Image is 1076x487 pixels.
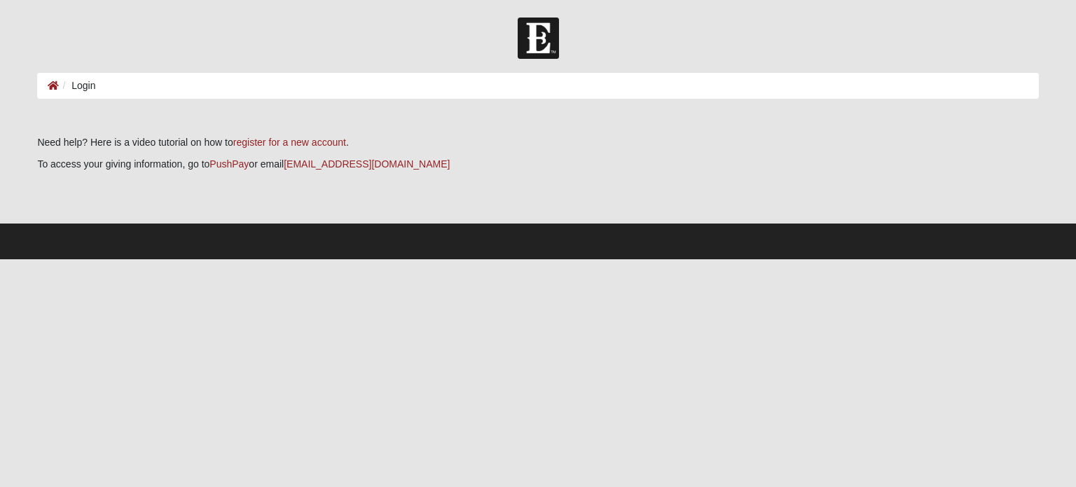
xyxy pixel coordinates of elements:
img: Church of Eleven22 Logo [518,18,559,59]
p: Need help? Here is a video tutorial on how to . [37,135,1038,150]
a: register for a new account [233,137,346,148]
a: PushPay [209,158,249,170]
li: Login [59,78,95,93]
p: To access your giving information, go to or email [37,157,1038,172]
a: [EMAIL_ADDRESS][DOMAIN_NAME] [284,158,450,170]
